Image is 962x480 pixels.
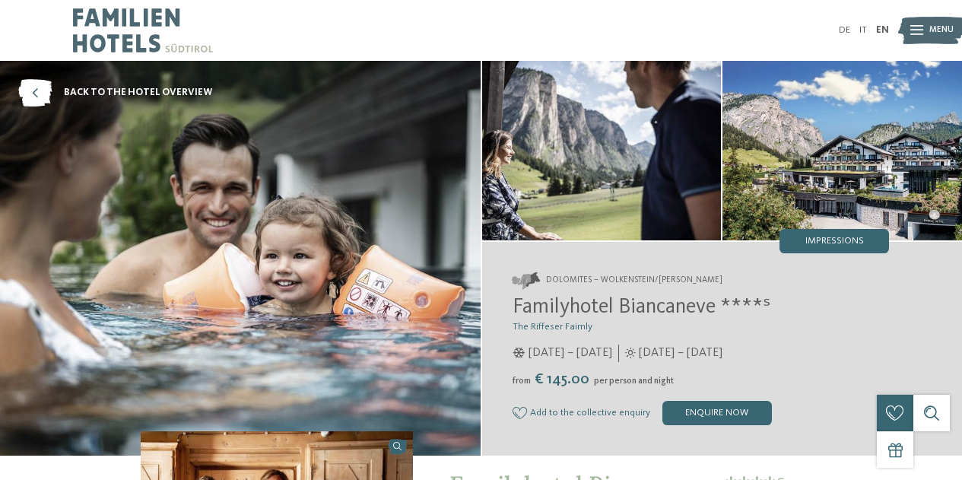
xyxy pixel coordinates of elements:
img: Our family hotel in Wolkenstein: fairytale holiday [482,61,722,240]
i: Opening times in summer [625,348,636,358]
a: DE [839,25,850,35]
span: [DATE] – [DATE] [529,345,612,361]
a: IT [859,25,867,35]
span: back to the hotel overview [64,86,212,100]
a: back to the hotel overview [18,79,212,106]
a: EN [876,25,889,35]
span: Familyhotel Biancaneve ****ˢ [513,297,770,318]
span: per person and night [594,377,674,386]
span: The Riffeser Faimly [513,322,592,332]
span: from [513,377,531,386]
span: Impressions [805,237,864,246]
i: Opening times in winter [513,348,525,358]
span: Dolomites – Wolkenstein/[PERSON_NAME] [546,275,722,287]
span: € 145.00 [532,372,592,387]
div: enquire now [662,401,772,425]
span: Add to the collective enquiry [530,408,650,418]
span: Menu [929,24,954,37]
img: Our family hotel in Wolkenstein: fairytale holiday [722,61,962,240]
span: [DATE] – [DATE] [639,345,722,361]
